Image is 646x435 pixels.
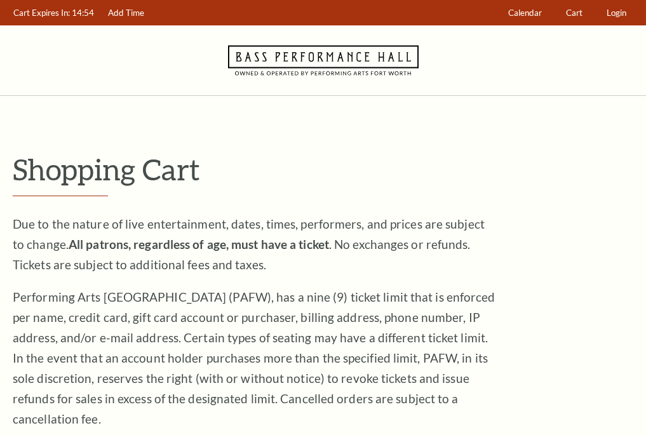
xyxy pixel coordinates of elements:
[502,1,548,25] a: Calendar
[72,8,94,18] span: 14:54
[601,1,633,25] a: Login
[566,8,582,18] span: Cart
[102,1,151,25] a: Add Time
[607,8,626,18] span: Login
[13,287,495,429] p: Performing Arts [GEOGRAPHIC_DATA] (PAFW), has a nine (9) ticket limit that is enforced per name, ...
[508,8,542,18] span: Calendar
[69,237,329,251] strong: All patrons, regardless of age, must have a ticket
[13,153,633,185] p: Shopping Cart
[13,8,70,18] span: Cart Expires In:
[13,217,485,272] span: Due to the nature of live entertainment, dates, times, performers, and prices are subject to chan...
[560,1,589,25] a: Cart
